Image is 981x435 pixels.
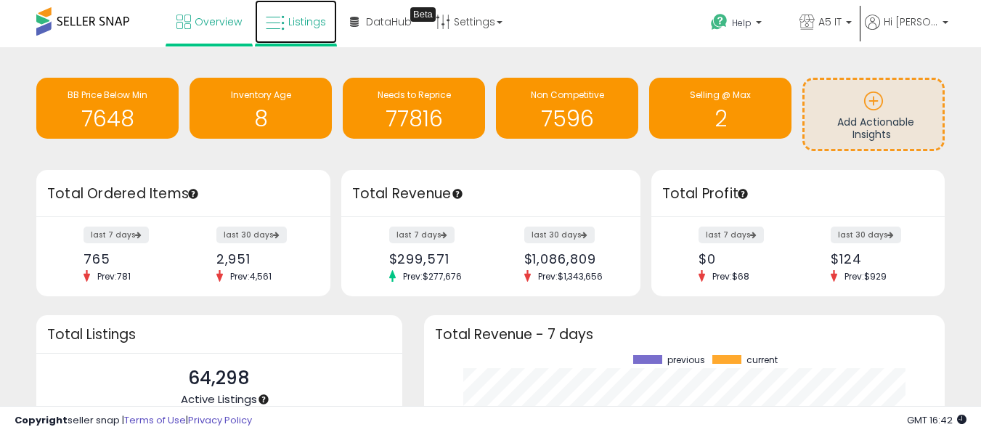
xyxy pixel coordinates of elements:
span: Inventory Age [231,89,291,101]
span: Prev: $929 [837,270,894,282]
div: Tooltip anchor [451,187,464,200]
label: last 30 days [524,227,595,243]
div: 765 [84,251,172,267]
h3: Total Listings [47,329,391,340]
span: Prev: 781 [90,270,138,282]
h3: Total Profit [662,184,935,204]
h3: Total Ordered Items [47,184,319,204]
h1: 8 [197,107,325,131]
div: Tooltip anchor [257,393,270,406]
a: Add Actionable Insights [805,80,943,149]
a: Privacy Policy [188,413,252,427]
a: BB Price Below Min 7648 [36,78,179,139]
span: Selling @ Max [690,89,751,101]
h1: 2 [656,107,784,131]
span: Help [732,17,752,29]
div: Tooltip anchor [187,187,200,200]
span: Prev: $68 [705,270,757,282]
a: Terms of Use [124,413,186,427]
span: Prev: 4,561 [223,270,279,282]
div: $124 [831,251,919,267]
a: Selling @ Max 2 [649,78,791,139]
a: Non Competitive 7596 [496,78,638,139]
i: Get Help [710,13,728,31]
span: current [746,355,778,365]
span: Prev: $277,676 [396,270,469,282]
span: Prev: $1,343,656 [531,270,610,282]
label: last 7 days [699,227,764,243]
div: Tooltip anchor [736,187,749,200]
span: Listings [288,15,326,29]
span: 2025-10-7 16:42 GMT [907,413,966,427]
span: Needs to Reprice [378,89,451,101]
h3: Total Revenue - 7 days [435,329,934,340]
span: Overview [195,15,242,29]
span: Hi [PERSON_NAME] [884,15,938,29]
a: Inventory Age 8 [190,78,332,139]
span: A5 IT [818,15,842,29]
label: last 7 days [389,227,455,243]
span: Non Competitive [531,89,604,101]
span: DataHub [366,15,412,29]
h3: Total Revenue [352,184,630,204]
span: Add Actionable Insights [837,115,914,142]
span: previous [667,355,705,365]
span: BB Price Below Min [68,89,147,101]
label: last 30 days [216,227,287,243]
div: seller snap | | [15,414,252,428]
div: $299,571 [389,251,480,267]
div: 2,951 [216,251,305,267]
div: Tooltip anchor [410,7,436,22]
a: Needs to Reprice 77816 [343,78,485,139]
div: $0 [699,251,787,267]
h1: 7596 [503,107,631,131]
div: $1,086,809 [524,251,615,267]
h1: 77816 [350,107,478,131]
a: Help [699,2,786,47]
label: last 30 days [831,227,901,243]
a: Hi [PERSON_NAME] [865,15,948,47]
label: last 7 days [84,227,149,243]
p: 64,298 [181,365,257,392]
span: Active Listings [181,391,257,407]
strong: Copyright [15,413,68,427]
h1: 7648 [44,107,171,131]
